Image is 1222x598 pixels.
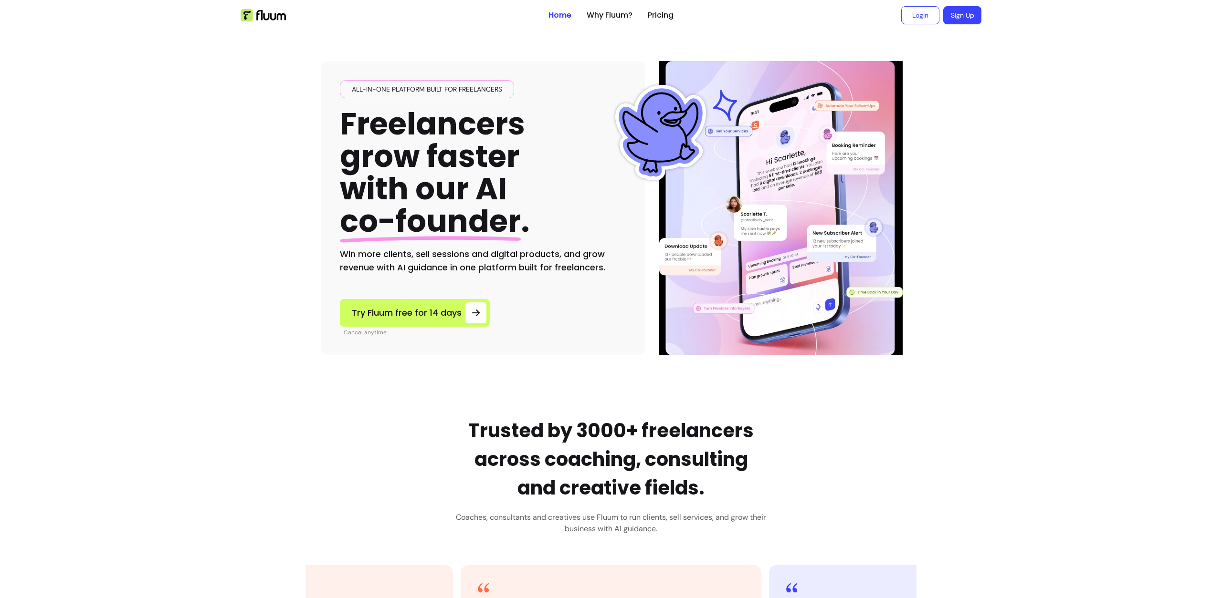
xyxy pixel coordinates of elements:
a: Login [901,6,939,24]
a: Try Fluum free for 14 days [340,299,490,327]
h1: Freelancers grow faster with our AI . [340,108,530,238]
a: Why Fluum? [587,10,632,21]
a: Pricing [648,10,674,21]
a: Home [548,10,571,21]
a: Sign Up [943,6,981,24]
h2: Trusted by 3000+ freelancers across coaching, consulting and creative fields. [456,416,766,502]
p: Cancel anytime [344,329,490,336]
h3: Coaches, consultants and creatives use Fluum to run clients, sell services, and grow their busine... [456,512,766,535]
img: Fluum Duck sticker [613,85,708,180]
img: Fluum Logo [241,9,286,21]
span: All-in-one platform built for freelancers [348,84,506,94]
span: Try Fluum free for 14 days [352,306,462,320]
h2: Win more clients, sell sessions and digital products, and grow revenue with AI guidance in one pl... [340,247,626,274]
span: co-founder [340,200,521,242]
img: Illustration of Fluum AI Co-Founder on a smartphone, showing solo business performance insights s... [661,61,901,355]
